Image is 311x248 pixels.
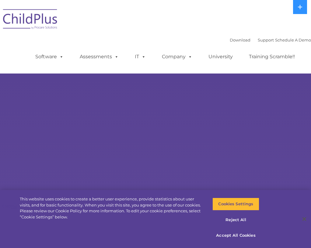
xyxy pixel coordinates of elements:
button: Accept All Cookies [212,229,259,242]
a: Training Scramble!! [243,51,301,63]
a: Software [29,51,70,63]
a: Assessments [74,51,125,63]
a: Support [258,38,274,42]
a: Download [230,38,250,42]
font: | [230,38,311,42]
button: Cookies Settings [212,198,259,210]
a: IT [129,51,152,63]
a: Company [156,51,198,63]
button: Close [298,212,311,226]
a: University [202,51,239,63]
button: Reject All [212,214,259,226]
div: This website uses cookies to create a better user experience, provide statistics about user visit... [20,196,203,220]
a: Schedule A Demo [275,38,311,42]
